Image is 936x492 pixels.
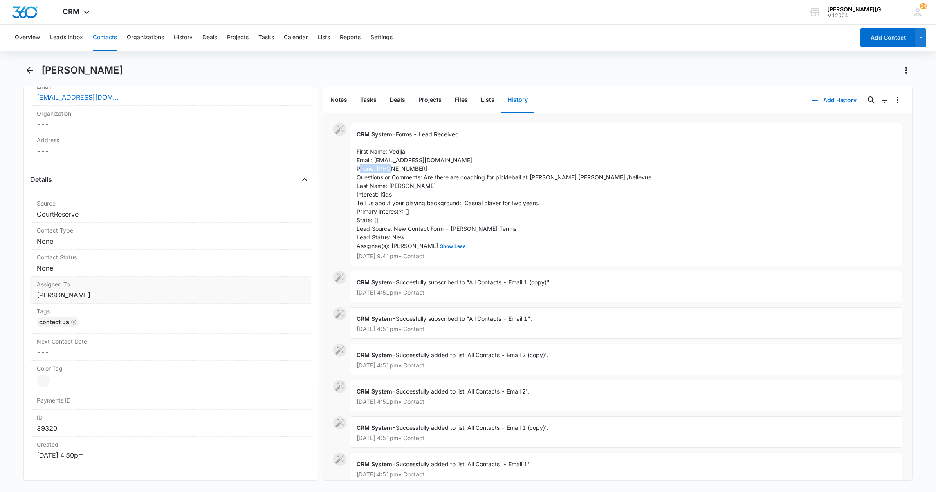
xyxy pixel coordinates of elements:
[357,399,896,405] p: [DATE] 4:51pm • Contact
[37,199,305,208] label: Source
[350,453,902,484] div: -
[50,25,83,51] button: Leads Inbox
[30,223,311,250] div: Contact TypeNone
[93,25,117,51] button: Contacts
[37,423,305,433] dd: 39320
[127,25,164,51] button: Organizations
[396,351,548,358] span: Successfully added to list 'All Contacts - Email 2 (copy)'.
[357,435,896,441] p: [DATE] 4:51pm • Contact
[412,87,448,113] button: Projects
[30,277,311,304] div: Assigned To[PERSON_NAME]
[37,92,119,102] a: [EMAIL_ADDRESS][DOMAIN_NAME]
[357,461,392,467] span: CRM System
[350,307,902,339] div: -
[357,362,896,368] p: [DATE] 4:51pm • Contact
[37,440,305,449] dt: Created
[227,25,249,51] button: Projects
[37,364,305,373] label: Color Tag
[30,132,311,159] div: Address---
[37,236,305,246] dd: None
[357,131,392,138] span: CRM System
[357,351,392,358] span: CRM System
[318,25,330,51] button: Lists
[37,263,305,273] dd: None
[37,226,305,235] label: Contact Type
[354,87,383,113] button: Tasks
[71,319,76,325] button: Remove
[900,64,913,77] button: Actions
[350,416,902,448] div: -
[340,25,361,51] button: Reports
[396,279,551,286] span: Succesfully subscribed to "All Contacts - Email 1 (copy)".
[63,7,80,16] span: CRM
[30,196,311,223] div: SourceCourtReserve
[30,361,311,391] div: Color Tag
[37,209,305,219] dd: CourtReserve
[37,136,305,144] label: Address
[891,94,904,107] button: Overflow Menu
[396,461,531,467] span: Successfully added to list 'All Contacts - Email 1'.
[37,280,305,288] label: Assigned To
[350,271,902,302] div: -
[258,25,274,51] button: Tasks
[30,106,311,132] div: Organization---
[448,87,474,113] button: Files
[357,253,896,259] p: [DATE] 9:41pm • Contact
[37,119,305,129] dd: ---
[30,304,311,334] div: TagsContact UsRemove
[860,28,916,47] button: Add Contact
[30,79,311,106] div: Email[EMAIL_ADDRESS][DOMAIN_NAME]
[30,174,52,184] h4: Details
[37,146,305,156] dd: ---
[474,87,501,113] button: Lists
[37,253,305,262] label: Contact Status
[30,334,311,361] div: Next Contact Date---
[37,413,305,422] dt: ID
[350,123,902,266] div: -
[396,315,532,322] span: Succesfully subscribed to "All Contacts - Email 1".
[827,6,887,13] div: account name
[804,90,865,110] button: Add History
[878,94,891,107] button: Filters
[920,3,927,9] div: notifications count
[438,244,467,249] button: Show Less
[350,380,902,411] div: -
[174,25,193,51] button: History
[357,315,392,322] span: CRM System
[370,25,393,51] button: Settings
[30,479,103,488] h4: Additional Contact Info
[357,326,896,332] p: [DATE] 4:51pm • Contact
[396,424,548,431] span: Successfully added to list 'All Contacts - Email 1 (copy)'.
[37,307,305,315] label: Tags
[23,64,36,77] button: Back
[30,250,311,277] div: Contact StatusNone
[357,424,392,431] span: CRM System
[37,337,305,346] label: Next Contact Date
[15,25,40,51] button: Overview
[865,94,878,107] button: Search...
[920,3,927,9] span: 24
[37,290,305,300] dd: [PERSON_NAME]
[30,410,311,437] div: ID39320
[827,13,887,18] div: account id
[202,25,217,51] button: Deals
[37,347,305,357] dd: ---
[298,173,311,186] button: Close
[41,64,123,76] h1: [PERSON_NAME]
[37,109,305,118] label: Organization
[501,87,534,113] button: History
[350,344,902,375] div: -
[396,388,529,395] span: Successfully added to list 'All Contacts - Email 2'.
[383,87,412,113] button: Deals
[357,388,392,395] span: CRM System
[30,391,311,410] div: Payments ID
[30,437,311,463] div: Created[DATE] 4:50pm
[37,317,79,327] div: Contact Us
[357,279,392,286] span: CRM System
[357,290,896,295] p: [DATE] 4:51pm • Contact
[357,472,896,477] p: [DATE] 4:51pm • Contact
[37,396,104,405] dt: Payments ID
[284,25,308,51] button: Calendar
[298,477,311,490] button: Close
[37,450,305,460] dd: [DATE] 4:50pm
